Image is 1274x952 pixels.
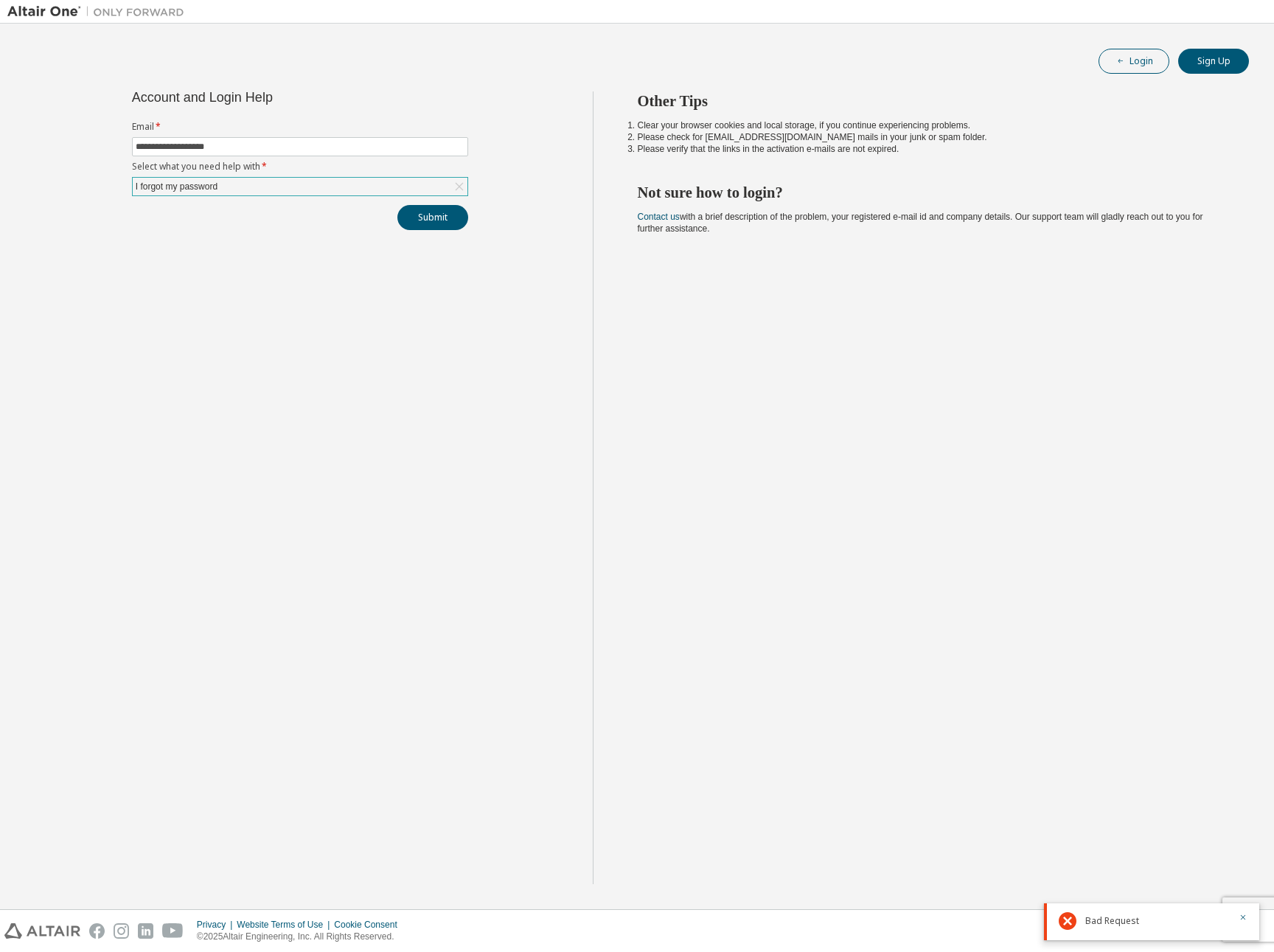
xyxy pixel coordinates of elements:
a: Contact us [638,212,680,222]
div: Privacy [197,919,237,931]
img: Altair One [7,4,192,19]
div: Account and Login Help [132,91,401,103]
button: Sign Up [1178,49,1249,74]
h2: Other Tips [638,91,1223,111]
div: I forgot my password [133,178,220,195]
img: linkedin.svg [138,923,153,939]
li: Please verify that the links in the activation e-mails are not expired. [638,143,1223,155]
div: Website Terms of Use [237,919,334,931]
label: Email [132,121,468,133]
span: Bad Request [1085,915,1139,927]
img: facebook.svg [89,923,105,939]
img: altair_logo.svg [4,923,80,939]
img: youtube.svg [162,923,184,939]
img: instagram.svg [114,923,129,939]
div: I forgot my password [133,178,467,195]
label: Select what you need help with [132,161,468,173]
h2: Not sure how to login? [638,183,1223,202]
li: Please check for [EMAIL_ADDRESS][DOMAIN_NAME] mails in your junk or spam folder. [638,131,1223,143]
li: Clear your browser cookies and local storage, if you continue experiencing problems. [638,119,1223,131]
button: Submit [397,205,468,230]
span: with a brief description of the problem, your registered e-mail id and company details. Our suppo... [638,212,1203,234]
div: Cookie Consent [334,919,405,931]
button: Login [1099,49,1169,74]
p: © 2025 Altair Engineering, Inc. All Rights Reserved. [197,931,406,943]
